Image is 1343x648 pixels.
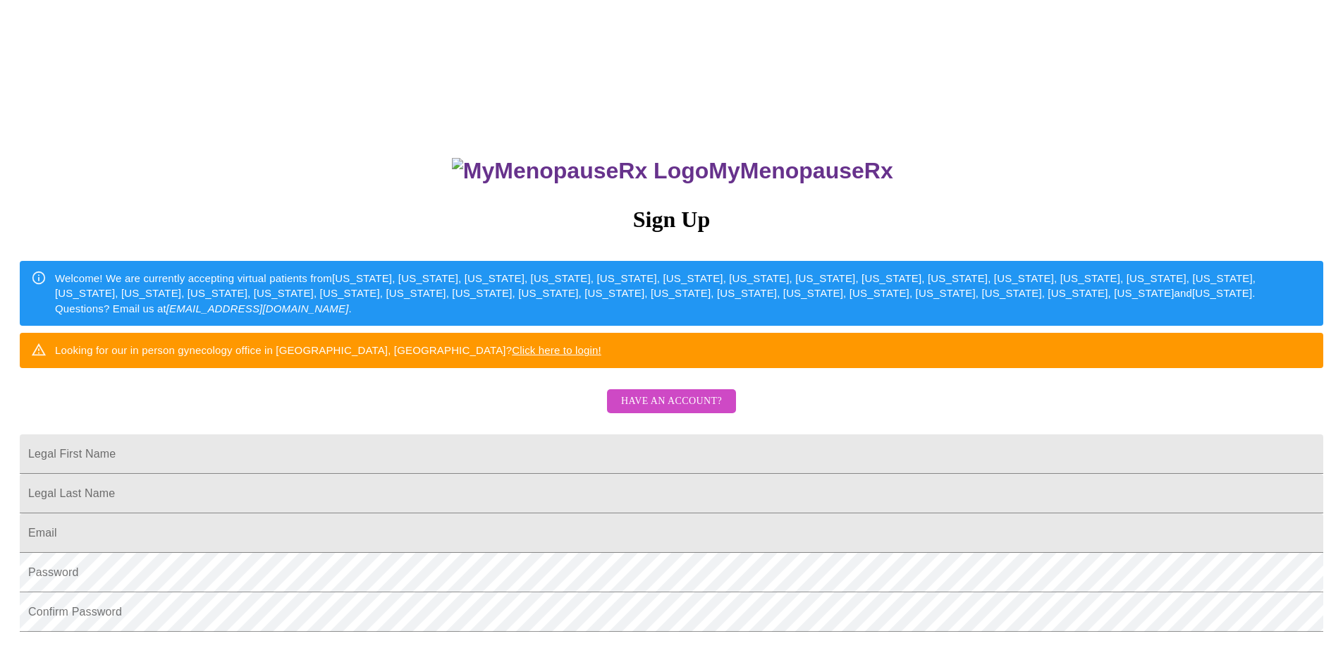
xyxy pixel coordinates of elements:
[20,207,1323,233] h3: Sign Up
[166,302,349,314] em: [EMAIL_ADDRESS][DOMAIN_NAME]
[603,404,740,416] a: Have an account?
[22,158,1324,184] h3: MyMenopauseRx
[607,389,736,414] button: Have an account?
[55,265,1312,322] div: Welcome! We are currently accepting virtual patients from [US_STATE], [US_STATE], [US_STATE], [US...
[452,158,709,184] img: MyMenopauseRx Logo
[512,344,601,356] a: Click here to login!
[621,393,722,410] span: Have an account?
[55,337,601,363] div: Looking for our in person gynecology office in [GEOGRAPHIC_DATA], [GEOGRAPHIC_DATA]?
